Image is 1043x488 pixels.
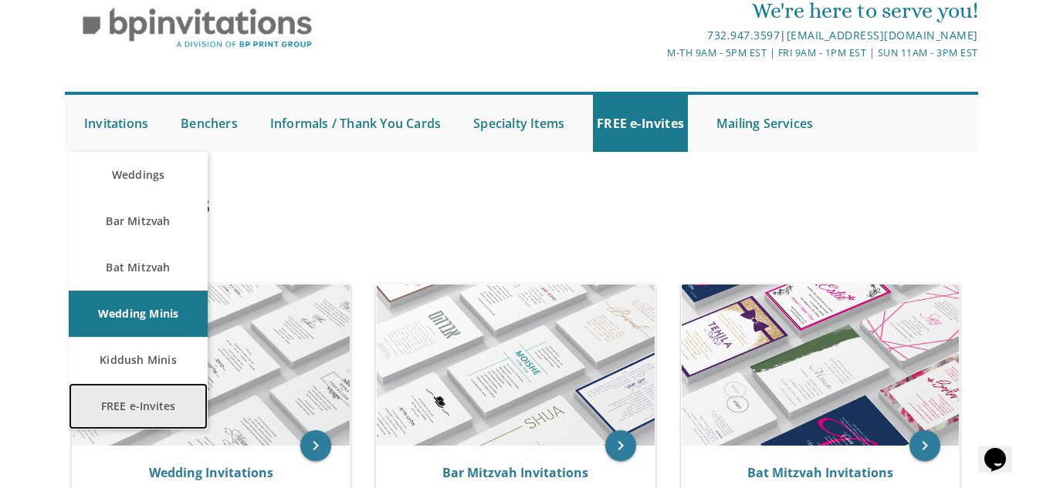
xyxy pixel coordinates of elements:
[69,291,208,337] a: Wedding Minis
[68,187,665,232] h1: Invitations
[747,464,893,481] a: Bat Mitzvah Invitations
[605,430,636,461] a: keyboard_arrow_right
[69,152,208,198] a: Weddings
[69,383,208,429] a: FREE e-Invites
[707,28,780,42] a: 732.947.3597
[442,464,588,481] a: Bar Mitzvah Invitations
[469,95,568,152] a: Specialty Items
[978,426,1028,473] iframe: chat widget
[713,95,817,152] a: Mailing Services
[370,26,978,45] div: |
[377,284,654,446] img: Bar Mitzvah Invitations
[80,95,152,152] a: Invitations
[149,464,273,481] a: Wedding Invitations
[909,430,940,461] a: keyboard_arrow_right
[787,28,978,42] a: [EMAIL_ADDRESS][DOMAIN_NAME]
[73,284,350,446] img: Wedding Invitations
[65,251,521,267] div: :
[177,95,242,152] a: Benchers
[370,45,978,61] div: M-Th 9am - 5pm EST | Fri 9am - 1pm EST | Sun 11am - 3pm EST
[593,95,688,152] a: FREE e-Invites
[682,284,959,446] img: Bat Mitzvah Invitations
[69,337,208,383] a: Kiddush Minis
[266,95,445,152] a: Informals / Thank You Cards
[69,244,208,291] a: Bat Mitzvah
[69,198,208,244] a: Bar Mitzvah
[300,430,331,461] a: keyboard_arrow_right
